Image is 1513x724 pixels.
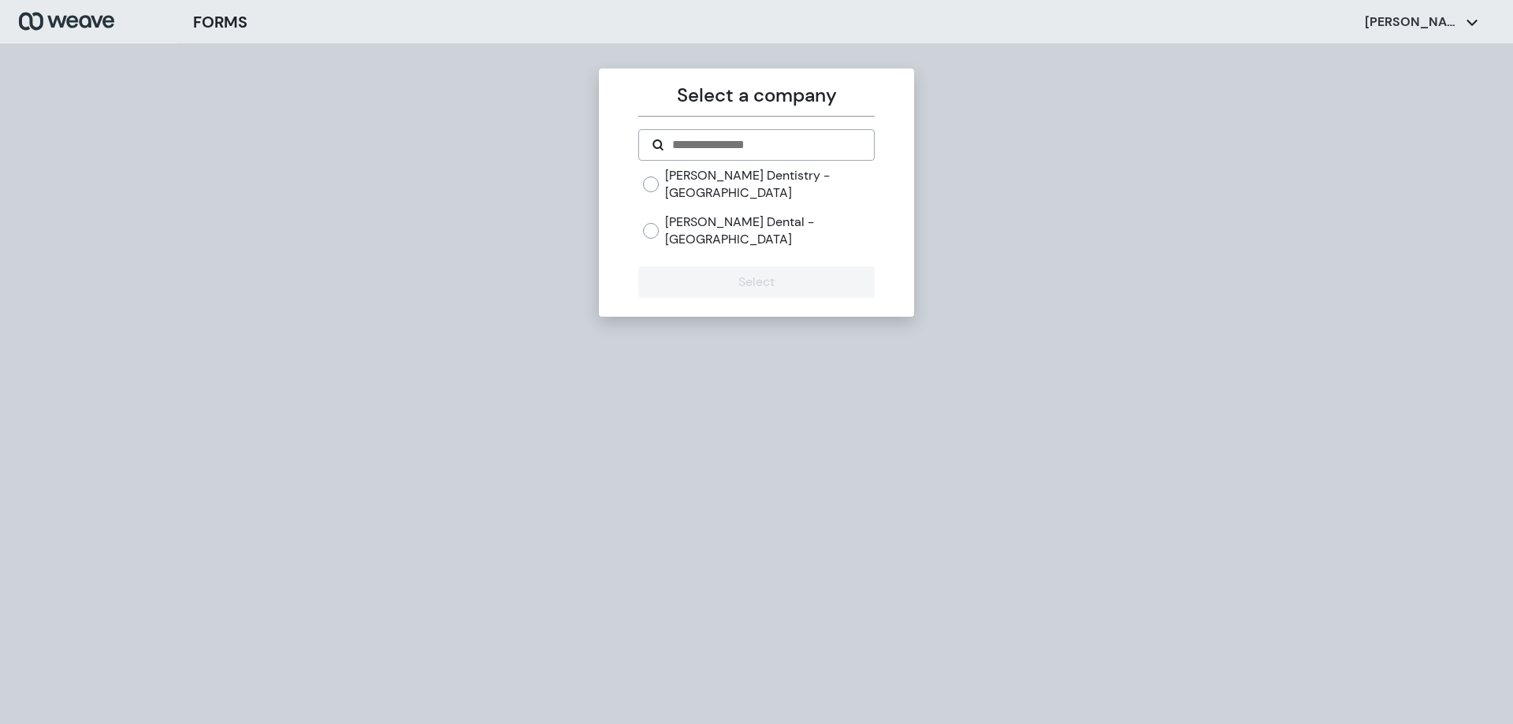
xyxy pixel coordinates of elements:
[665,213,874,247] label: [PERSON_NAME] Dental - [GEOGRAPHIC_DATA]
[671,136,861,154] input: Search
[638,81,874,110] p: Select a company
[665,167,874,201] label: [PERSON_NAME] Dentistry - [GEOGRAPHIC_DATA]
[193,10,247,34] h3: FORMS
[1365,13,1459,31] p: [PERSON_NAME]
[638,266,874,298] button: Select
